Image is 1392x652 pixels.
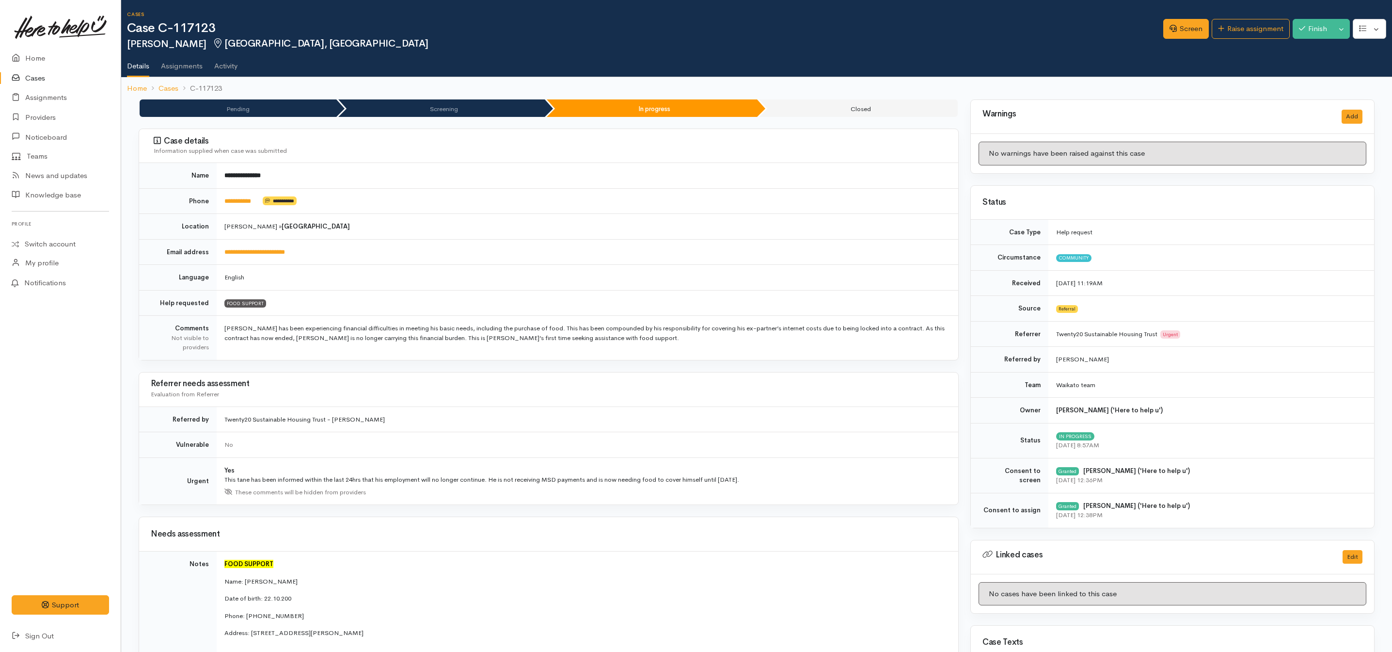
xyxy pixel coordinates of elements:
td: Comments [139,316,217,360]
button: Support [12,595,109,615]
td: Case Type [971,220,1048,245]
h2: [PERSON_NAME] [127,38,1163,49]
td: Phone [139,188,217,214]
span: Evaluation from Referrer [151,390,219,398]
button: Edit [1343,550,1362,564]
div: [DATE] 12:36PM [1056,475,1362,485]
h6: Profile [12,217,109,230]
b: [PERSON_NAME] ('Here to help u') [1056,406,1163,414]
li: In progress [547,99,757,117]
a: Home [127,83,147,94]
h3: Case Texts [982,638,1362,647]
h3: Status [982,198,1362,207]
div: No warnings have been raised against this case [979,142,1366,165]
h3: Case details [154,136,947,146]
h3: Warnings [982,110,1330,119]
span: Community [1056,254,1091,262]
span: [GEOGRAPHIC_DATA], [GEOGRAPHIC_DATA] [212,37,428,49]
td: Name [139,163,217,188]
a: Screen [1163,19,1209,39]
h3: Linked cases [982,550,1331,560]
font: FOOD SUPPORT [224,560,273,568]
td: [PERSON_NAME] has been experiencing financial difficulties in meeting his basic needs, including ... [217,316,958,360]
b: [GEOGRAPHIC_DATA] [282,222,350,230]
div: Granted [1056,467,1079,475]
td: Urgent [139,457,217,505]
td: Help request [1048,220,1374,245]
h1: Case C-117123 [127,21,1163,35]
p: Date of birth: 22.10.200 [224,594,947,603]
td: Referred by [139,407,217,432]
td: Location [139,214,217,240]
h3: Referrer needs assessment [151,379,947,389]
a: Details [127,49,149,77]
h3: Needs assessment [151,530,947,539]
time: [DATE] 11:19AM [1056,279,1103,287]
li: Pending [140,99,336,117]
td: Referrer [971,321,1048,347]
td: Language [139,265,217,291]
p: Phone: [PHONE_NUMBER] [224,611,947,621]
li: Closed [759,99,958,117]
td: Referred by [971,347,1048,373]
a: Activity [214,49,237,76]
td: Vulnerable [139,432,217,458]
td: Circumstance [971,245,1048,271]
div: These comments will be hidden from providers [224,485,947,497]
span: Referral [1056,305,1078,313]
a: Assignments [161,49,203,76]
div: No [224,440,947,450]
td: Consent to screen [971,458,1048,493]
td: English [217,265,958,291]
p: Address: [STREET_ADDRESS][PERSON_NAME] [224,628,947,638]
td: Twenty20 Sustainable Housing Trust - [PERSON_NAME] [217,407,958,432]
span: In progress [1056,432,1094,440]
td: Received [971,270,1048,296]
li: Screening [338,99,545,117]
div: This tane has been informed within the last 24hrs that his employment will no longer continue. He... [224,475,947,485]
b: Yes [224,466,235,474]
span: [PERSON_NAME] » [224,222,350,230]
div: Not visible to providers [151,333,209,352]
a: Cases [158,83,178,94]
span: Urgent [1160,330,1180,338]
p: Name: [PERSON_NAME] [224,577,947,587]
span: FOOD SUPPORT [224,299,266,307]
td: Help requested [139,290,217,316]
td: Source [971,296,1048,322]
div: Information supplied when case was submitted [154,146,947,156]
button: Add [1342,110,1362,124]
td: Email address [139,239,217,265]
b: [PERSON_NAME] ('Here to help u') [1083,502,1190,510]
li: C-117123 [178,83,222,94]
td: Consent to assign [971,493,1048,528]
b: [PERSON_NAME] ('Here to help u') [1083,467,1190,475]
span: Waikato team [1056,381,1095,389]
h6: Cases [127,12,1163,17]
td: [PERSON_NAME] [1048,347,1374,373]
nav: breadcrumb [121,77,1392,100]
div: [DATE] 8:57AM [1056,440,1362,450]
div: Granted [1056,502,1079,510]
div: [DATE] 12:38PM [1056,510,1362,520]
td: Twenty20 Sustainable Housing Trust [1048,321,1374,347]
td: Status [971,423,1048,458]
td: Owner [971,398,1048,424]
button: Finish [1293,19,1333,39]
div: No cases have been linked to this case [979,582,1366,606]
td: Team [971,372,1048,398]
a: Raise assignment [1212,19,1290,39]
